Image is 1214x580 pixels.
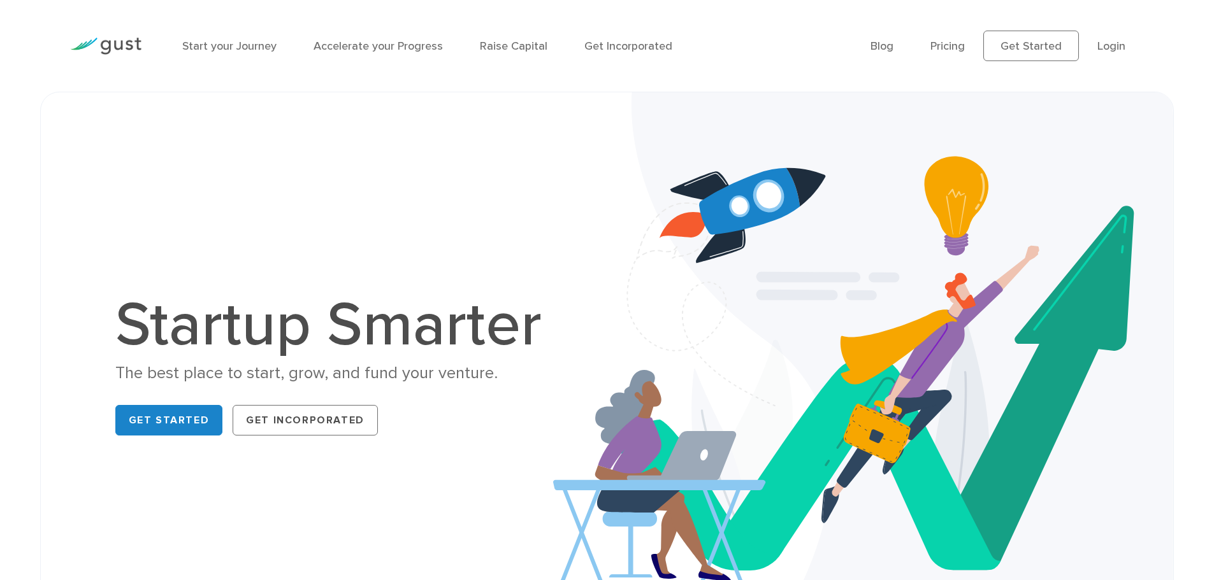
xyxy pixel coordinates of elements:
[182,39,277,53] a: Start your Journey
[115,405,223,435] a: Get Started
[871,39,893,53] a: Blog
[314,39,443,53] a: Accelerate your Progress
[983,31,1079,61] a: Get Started
[70,38,141,55] img: Gust Logo
[480,39,547,53] a: Raise Capital
[930,39,965,53] a: Pricing
[584,39,672,53] a: Get Incorporated
[233,405,378,435] a: Get Incorporated
[115,295,555,356] h1: Startup Smarter
[115,362,555,385] div: The best place to start, grow, and fund your venture.
[1097,39,1125,53] a: Login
